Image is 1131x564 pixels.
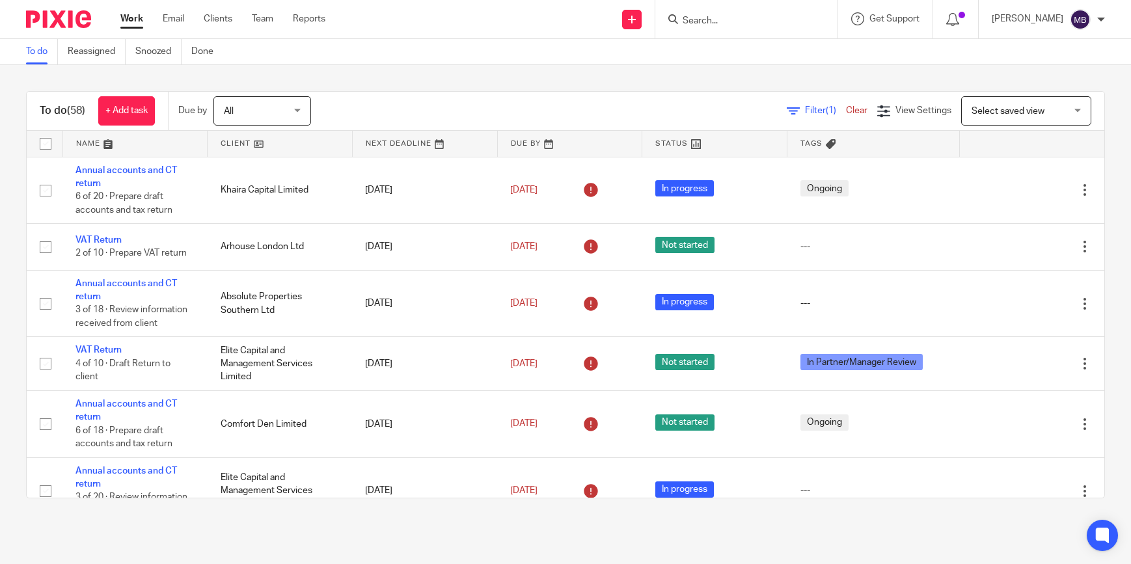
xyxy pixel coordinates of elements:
td: Elite Capital and Management Services Limited [208,337,353,390]
img: svg%3E [1070,9,1091,30]
a: Annual accounts and CT return [75,466,177,489]
span: In progress [655,180,714,196]
a: VAT Return [75,345,122,355]
span: Not started [655,414,715,431]
span: 4 of 10 · Draft Return to client [75,359,170,382]
span: [DATE] [510,185,538,195]
h1: To do [40,104,85,118]
a: Team [252,12,273,25]
a: Annual accounts and CT return [75,399,177,422]
span: [DATE] [510,242,538,251]
a: VAT Return [75,235,122,245]
p: Due by [178,104,207,117]
span: 3 of 18 · Review information received from client [75,306,187,329]
span: In Partner/Manager Review [800,354,923,370]
span: Select saved view [972,107,1044,116]
span: In progress [655,481,714,498]
img: Pixie [26,10,91,28]
span: 2 of 10 · Prepare VAT return [75,249,187,258]
span: Not started [655,237,715,253]
span: 3 of 20 · Review information received from client [75,493,187,516]
td: [DATE] [352,457,497,524]
span: [DATE] [510,486,538,495]
span: (1) [826,106,836,115]
span: [DATE] [510,420,538,429]
td: [DATE] [352,270,497,337]
td: Elite Capital and Management Services Limited [208,457,353,524]
td: Absolute Properties Southern Ltd [208,270,353,337]
span: Filter [805,106,846,115]
span: Ongoing [800,180,849,196]
td: Arhouse London Ltd [208,224,353,270]
a: Annual accounts and CT return [75,166,177,188]
a: Done [191,39,223,64]
span: Ongoing [800,414,849,431]
a: + Add task [98,96,155,126]
a: Work [120,12,143,25]
div: --- [800,297,947,310]
a: Reassigned [68,39,126,64]
a: Reports [293,12,325,25]
span: Not started [655,354,715,370]
span: View Settings [895,106,951,115]
a: To do [26,39,58,64]
a: Clients [204,12,232,25]
a: Annual accounts and CT return [75,279,177,301]
span: [DATE] [510,359,538,368]
p: [PERSON_NAME] [992,12,1063,25]
a: Clear [846,106,867,115]
span: Get Support [869,14,920,23]
td: [DATE] [352,390,497,457]
td: Comfort Den Limited [208,390,353,457]
span: [DATE] [510,299,538,308]
td: [DATE] [352,224,497,270]
div: --- [800,240,947,253]
a: Snoozed [135,39,182,64]
td: Khaira Capital Limited [208,157,353,224]
span: 6 of 18 · Prepare draft accounts and tax return [75,426,172,449]
input: Search [681,16,798,27]
span: All [224,107,234,116]
span: Tags [800,140,823,147]
td: [DATE] [352,157,497,224]
span: In progress [655,294,714,310]
a: Email [163,12,184,25]
span: 6 of 20 · Prepare draft accounts and tax return [75,192,172,215]
div: --- [800,484,947,497]
td: [DATE] [352,337,497,390]
span: (58) [67,105,85,116]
